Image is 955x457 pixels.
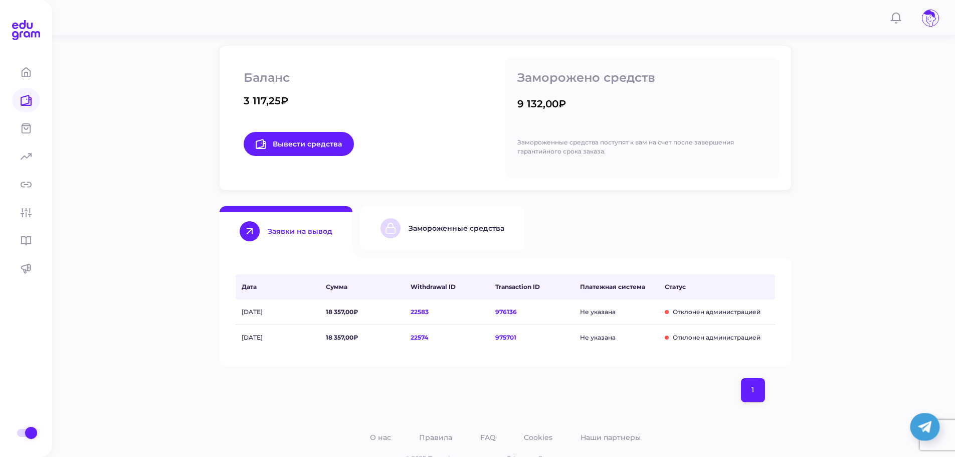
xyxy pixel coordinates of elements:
[360,206,524,250] button: Замороженные средства
[326,282,405,291] span: Сумма
[326,308,405,317] span: 18 357,00₽
[242,333,320,342] span: [DATE]
[326,333,405,342] span: 18 357,00₽
[417,431,454,444] a: Правила
[409,224,504,233] div: Замороженные средства
[236,274,775,350] div: Withdraw Requests
[665,282,775,291] span: Статус
[495,308,574,317] span: 976136
[665,333,775,342] span: Отклонен администрацией
[256,139,342,149] span: Вывести средства
[665,308,775,317] span: Отклонен администрацией
[242,282,320,291] span: Дата
[220,206,352,250] button: Заявки на вывод
[411,282,489,291] span: Withdrawal ID
[244,70,493,86] p: Баланс
[580,282,659,291] span: Платежная система
[368,431,393,444] a: О нас
[495,282,574,291] span: Transaction ID
[579,431,643,444] a: Наши партнеры
[741,378,765,402] button: page 1
[244,94,288,108] div: 3 117,25₽
[411,333,489,342] span: 22574
[522,431,554,444] a: Cookies
[268,227,332,236] div: Заявки на вывод
[478,431,498,444] a: FAQ
[244,132,354,156] a: Вывести средства
[495,333,574,342] span: 975701
[517,97,566,111] div: 9 132,00₽
[411,308,489,317] span: 22583
[580,333,659,342] span: Не указана
[739,378,767,402] nav: pagination navigation
[517,138,767,156] p: Замороженные средства поступят к вам на счет после завершения гарантийного срока заказа.
[242,308,320,317] span: [DATE]
[517,70,767,86] p: Заморожено средств
[580,308,659,317] span: Не указана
